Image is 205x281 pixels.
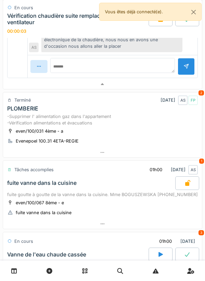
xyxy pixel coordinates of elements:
div: 1 [199,159,204,164]
div: AS [178,95,188,105]
div: Vérification chaudière suite remplacement du ventilateur [7,13,147,26]
div: Terminé [14,97,31,103]
div: AS [29,43,39,52]
div: fuite vanne dans la cuisine [16,209,71,216]
button: Close [186,3,201,21]
div: even/100/031 4ème - a [16,128,63,134]
div: [DATE] [144,163,198,176]
div: 3 [199,230,204,235]
div: 01h00 [150,166,162,173]
div: [DATE] [153,235,198,248]
div: En cours [14,4,33,11]
div: fuite goutte à goutte de la vanne dans la cuisine. Mme BOGUSZEWSKA [PHONE_NUMBER] [7,191,198,198]
div: fuite vanne dans la cuisine [7,180,77,186]
div: AS [188,165,198,175]
div: 00:00:03 [7,29,26,34]
div: FP [188,95,198,105]
div: -Supprimer l' alimentation gaz dans l'appartement -Vérification alimentations et évacuations [7,113,198,126]
div: Tâches accomplies [14,166,54,173]
div: En cours [14,238,33,245]
div: Vous êtes déjà connecté(e). [99,3,202,21]
div: 2 [199,90,204,95]
div: 01h00 [159,238,172,245]
div: Evenepoel 100.31 4ETA-REGIE [16,138,79,144]
div: [DATE] [161,95,198,105]
div: Vanne de l'eau chaude cassée [7,251,86,258]
div: even/100/067 8ème - e [16,199,64,206]
div: PLOMBERIE [7,105,38,112]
